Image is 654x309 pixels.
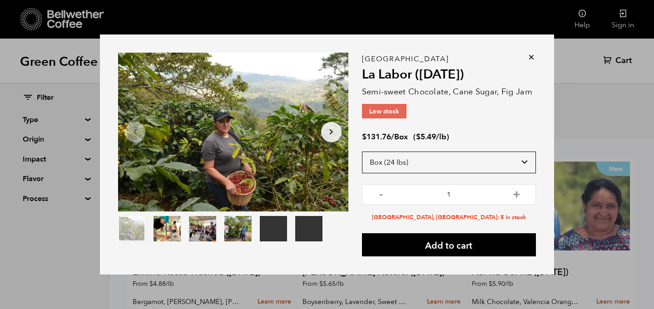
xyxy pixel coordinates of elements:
video: Your browser does not support the video tag. [295,216,322,241]
button: Add to cart [362,233,536,256]
span: /lb [436,132,446,142]
p: Semi-sweet Chocolate, Cane Sugar, Fig Jam [362,86,536,98]
li: [GEOGRAPHIC_DATA], [GEOGRAPHIC_DATA]: 5 in stock [362,213,536,222]
span: ( ) [413,132,449,142]
button: - [376,189,387,198]
video: Your browser does not support the video tag. [260,216,287,241]
bdi: 5.49 [416,132,436,142]
p: Low stock [362,104,406,118]
h2: La Labor ([DATE]) [362,67,536,83]
bdi: 131.76 [362,132,391,142]
button: + [511,189,522,198]
span: $ [416,132,421,142]
span: / [391,132,394,142]
span: Box [394,132,408,142]
span: $ [362,132,367,142]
